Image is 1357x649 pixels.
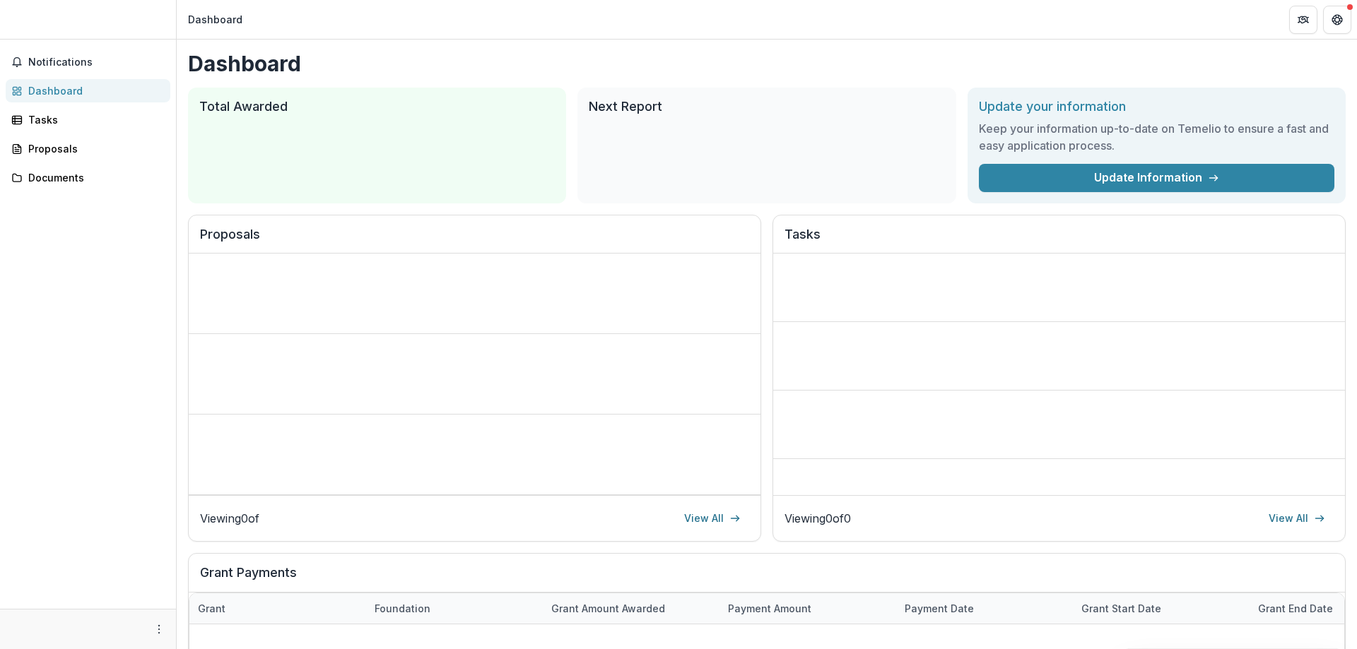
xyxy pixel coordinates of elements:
button: Notifications [6,51,170,73]
h3: Keep your information up-to-date on Temelio to ensure a fast and easy application process. [979,120,1334,154]
button: More [151,621,168,638]
div: Dashboard [28,83,159,98]
div: Tasks [28,112,159,127]
a: Update Information [979,164,1334,192]
div: Documents [28,170,159,185]
button: Get Help [1323,6,1351,34]
p: Viewing 0 of [200,510,259,527]
a: View All [676,507,749,530]
h1: Dashboard [188,51,1346,76]
a: Documents [6,166,170,189]
a: Tasks [6,108,170,131]
nav: breadcrumb [182,9,248,30]
a: Proposals [6,137,170,160]
h2: Proposals [200,227,749,254]
button: Partners [1289,6,1317,34]
a: View All [1260,507,1334,530]
span: Notifications [28,56,165,69]
h2: Total Awarded [199,99,555,114]
p: Viewing 0 of 0 [785,510,851,527]
a: Dashboard [6,79,170,102]
h2: Next Report [589,99,944,114]
div: Dashboard [188,12,242,27]
h2: Tasks [785,227,1334,254]
div: Proposals [28,141,159,156]
h2: Grant Payments [200,565,1334,592]
h2: Update your information [979,99,1334,114]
